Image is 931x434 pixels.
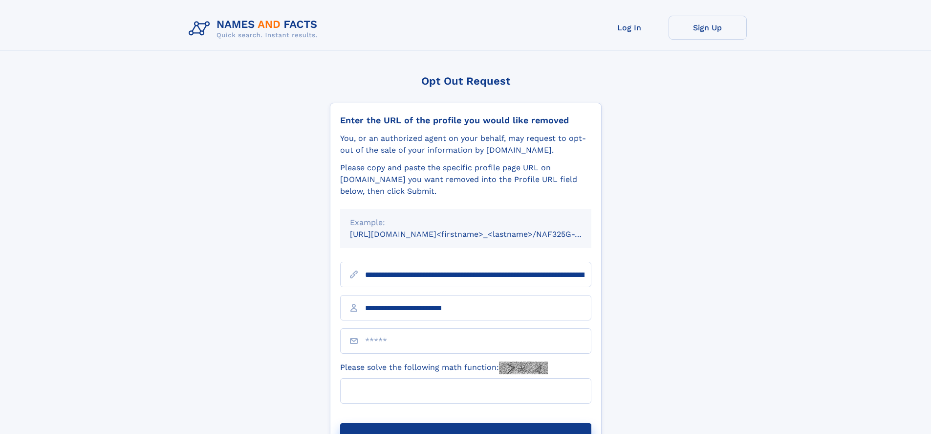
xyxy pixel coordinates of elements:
[340,133,591,156] div: You, or an authorized agent on your behalf, may request to opt-out of the sale of your informatio...
[330,75,602,87] div: Opt Out Request
[350,229,610,239] small: [URL][DOMAIN_NAME]<firstname>_<lastname>/NAF325G-xxxxxxxx
[185,16,325,42] img: Logo Names and Facts
[669,16,747,40] a: Sign Up
[340,362,548,374] label: Please solve the following math function:
[340,162,591,197] div: Please copy and paste the specific profile page URL on [DOMAIN_NAME] you want removed into the Pr...
[350,217,582,228] div: Example:
[340,115,591,126] div: Enter the URL of the profile you would like removed
[590,16,669,40] a: Log In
